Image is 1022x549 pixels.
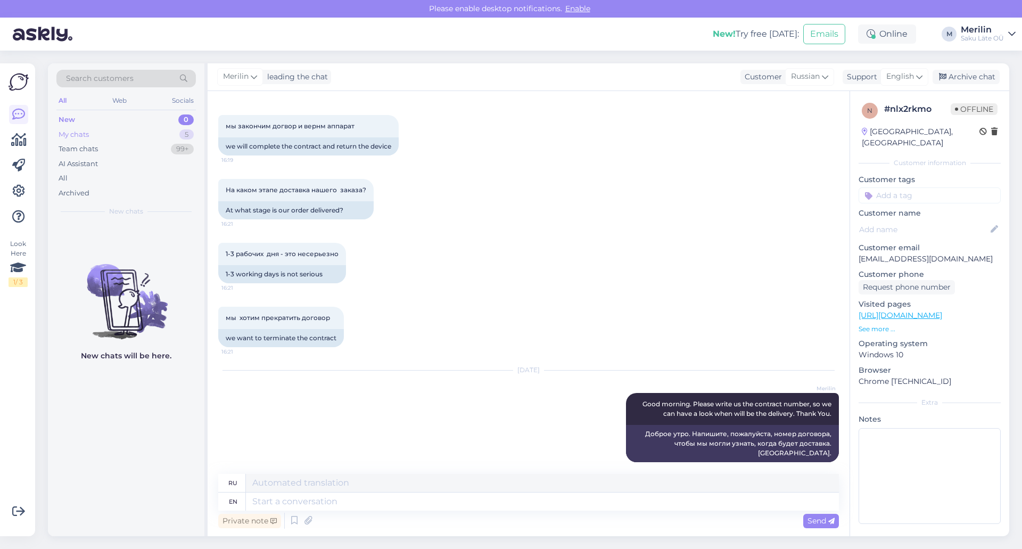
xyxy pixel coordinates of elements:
div: [GEOGRAPHIC_DATA], [GEOGRAPHIC_DATA] [862,126,979,149]
div: Request phone number [859,280,955,294]
div: 99+ [171,144,194,154]
div: [DATE] [218,365,839,375]
p: Browser [859,365,1001,376]
p: New chats will be here. [81,350,171,362]
img: Askly Logo [9,72,29,92]
div: Socials [170,94,196,108]
div: Доброе утро. Напишите, пожалуйста, номер договора, чтобы мы могли узнать, когда будет доставка. [... [626,425,839,462]
span: Good morning. Please write us the contract number, so we can have a look when will be the deliver... [642,400,833,417]
span: мы закончим догвор и вернм аппарат [226,122,355,130]
img: No chats [48,245,204,341]
div: M [942,27,957,42]
span: 16:21 [221,220,261,228]
a: [URL][DOMAIN_NAME] [859,310,942,320]
a: MerilinSaku Läte OÜ [961,26,1016,43]
p: Customer tags [859,174,1001,185]
div: # nlx2rkmo [884,103,951,116]
div: 0 [178,114,194,125]
span: English [886,71,914,83]
span: 8:51 [796,463,836,471]
span: 16:21 [221,348,261,356]
p: [EMAIL_ADDRESS][DOMAIN_NAME] [859,253,1001,265]
span: 16:19 [221,156,261,164]
span: Send [807,516,835,526]
input: Add name [859,224,988,235]
div: leading the chat [263,71,328,83]
span: Merilin [223,71,249,83]
div: All [56,94,69,108]
div: en [229,493,237,511]
span: New chats [109,207,143,216]
span: 1-3 рабочих дня - это несерьезно [226,250,339,258]
p: Visited pages [859,299,1001,310]
div: New [59,114,75,125]
span: Offline [951,103,998,115]
div: Archived [59,188,89,199]
div: Online [858,24,916,44]
span: мы хотим прекратить договор [226,314,330,322]
p: Customer phone [859,269,1001,280]
div: AI Assistant [59,159,98,169]
div: 5 [179,129,194,140]
p: Customer email [859,242,1001,253]
button: Emails [803,24,845,44]
div: Merilin [961,26,1004,34]
div: Look Here [9,239,28,287]
span: 16:21 [221,284,261,292]
div: At what stage is our order delivered? [218,201,374,219]
div: Customer [740,71,782,83]
div: 1-3 working days is not serious [218,265,346,283]
span: n [867,106,872,114]
div: we want to terminate the contract [218,329,344,347]
div: My chats [59,129,89,140]
div: ru [228,474,237,492]
div: Try free [DATE]: [713,28,799,40]
p: Customer name [859,208,1001,219]
p: Operating system [859,338,1001,349]
div: Private note [218,514,281,528]
div: Archive chat [933,70,1000,84]
div: Saku Läte OÜ [961,34,1004,43]
span: Search customers [66,73,134,84]
p: Chrome [TECHNICAL_ID] [859,376,1001,387]
b: New! [713,29,736,39]
div: Extra [859,398,1001,407]
p: See more ... [859,324,1001,334]
span: Merilin [796,384,836,392]
span: На каком этапе доставка нашего заказа? [226,186,366,194]
input: Add a tag [859,187,1001,203]
div: Web [110,94,129,108]
span: Enable [562,4,594,13]
p: Notes [859,414,1001,425]
p: Windows 10 [859,349,1001,360]
div: Customer information [859,158,1001,168]
div: Team chats [59,144,98,154]
div: All [59,173,68,184]
div: 1 / 3 [9,277,28,287]
div: we will complete the contract and return the device [218,137,399,155]
div: Support [843,71,877,83]
span: Russian [791,71,820,83]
